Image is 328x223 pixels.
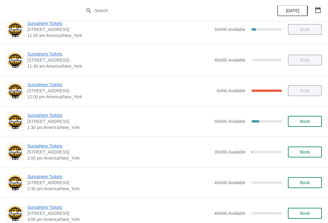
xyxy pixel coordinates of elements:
[6,21,24,38] img: Sunsphere Tickets | 810 Clinch Avenue, Knoxville, TN, USA | 11:00 am America/New_York
[6,205,24,222] img: Sunsphere Tickets | 810 Clinch Avenue, Knoxville, TN, USA | 3:00 pm America/New_York
[27,82,214,88] span: Sunsphere Tickets
[6,113,24,130] img: Sunsphere Tickets | 810 Clinch Avenue, Knoxville, TN, USA | 1:30 pm America/New_York
[214,180,245,185] span: 40 of 40 Available
[27,124,211,130] span: 1:30 pm America/New_York
[27,143,211,149] span: Sunsphere Tickets
[6,144,24,160] img: Sunsphere Tickets | 810 Clinch Avenue, Knoxville, TN, USA | 2:00 pm America/New_York
[214,27,245,32] span: 34 of 40 Available
[288,208,322,219] button: Book
[300,180,310,185] span: Book
[288,177,322,188] button: Book
[214,58,245,63] span: 40 of 40 Available
[214,211,245,216] span: 40 of 40 Available
[27,186,211,192] span: 2:30 pm America/New_York
[27,118,211,124] span: [STREET_ADDRESS]
[288,116,322,127] button: Book
[27,204,211,210] span: Sunsphere Tickets
[6,52,24,69] img: Sunsphere Tickets | 810 Clinch Avenue, Knoxville, TN, USA | 11:30 am America/New_York
[27,51,211,57] span: Sunsphere Tickets
[214,150,245,154] span: 39 of 40 Available
[27,88,214,94] span: [STREET_ADDRESS]
[27,112,211,118] span: Sunsphere Tickets
[94,5,246,16] input: Search
[288,147,322,157] button: Book
[286,8,299,13] span: [DATE]
[27,210,211,216] span: [STREET_ADDRESS]
[300,211,310,216] span: Book
[27,20,211,26] span: Sunsphere Tickets
[217,88,245,93] span: 0 of 40 Available
[27,216,211,222] span: 3:00 pm America/New_York
[27,174,211,180] span: Sunsphere Tickets
[214,119,245,124] span: 30 of 40 Available
[300,119,310,124] span: Book
[27,26,211,32] span: [STREET_ADDRESS]
[27,180,211,186] span: [STREET_ADDRESS]
[27,32,211,39] span: 11:00 am America/New_York
[27,94,214,100] span: 12:00 pm America/New_York
[27,57,211,63] span: [STREET_ADDRESS]
[300,150,310,154] span: Book
[6,174,24,191] img: Sunsphere Tickets | 810 Clinch Avenue, Knoxville, TN, USA | 2:30 pm America/New_York
[27,155,211,161] span: 2:00 pm America/New_York
[277,5,308,16] button: [DATE]
[27,63,211,69] span: 11:30 am America/New_York
[6,83,24,99] img: Sunsphere Tickets | 810 Clinch Avenue, Knoxville, TN, USA | 12:00 pm America/New_York
[27,149,211,155] span: [STREET_ADDRESS]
